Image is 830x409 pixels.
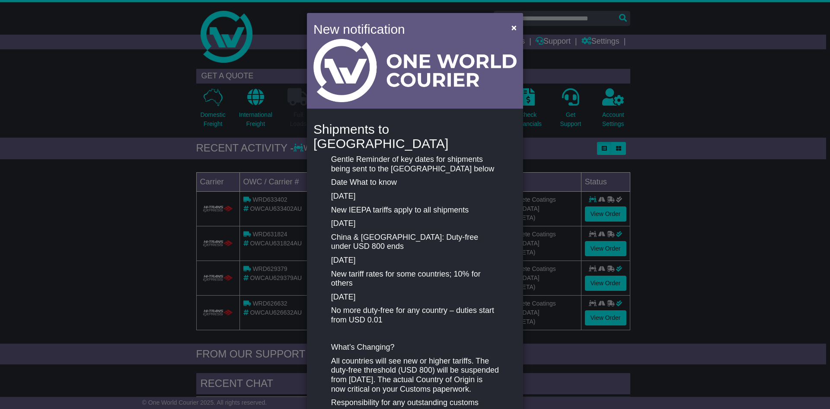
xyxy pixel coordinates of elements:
[313,39,517,102] img: Light
[331,357,499,394] p: All countries will see new or higher tariffs. The duty-free threshold (USD 800) will be suspended...
[331,155,499,174] p: Gentle Reminder of key dates for shipments being sent to the [GEOGRAPHIC_DATA] below
[313,19,499,39] h4: New notification
[331,306,499,325] p: No more duty-free for any country – duties start from USD 0.01
[331,206,499,215] p: New IEEPA tariffs apply to all shipments
[511,23,517,32] span: ×
[331,270,499,288] p: New tariff rates for some countries; 10% for others
[313,122,517,151] h4: Shipments to [GEOGRAPHIC_DATA]
[331,256,499,265] p: [DATE]
[331,343,499,352] p: What’s Changing?
[331,233,499,251] p: China & [GEOGRAPHIC_DATA]: Duty-free under USD 800 ends
[331,219,499,229] p: [DATE]
[331,293,499,302] p: [DATE]
[331,192,499,201] p: [DATE]
[507,19,521,36] button: Close
[331,178,499,187] p: Date What to know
